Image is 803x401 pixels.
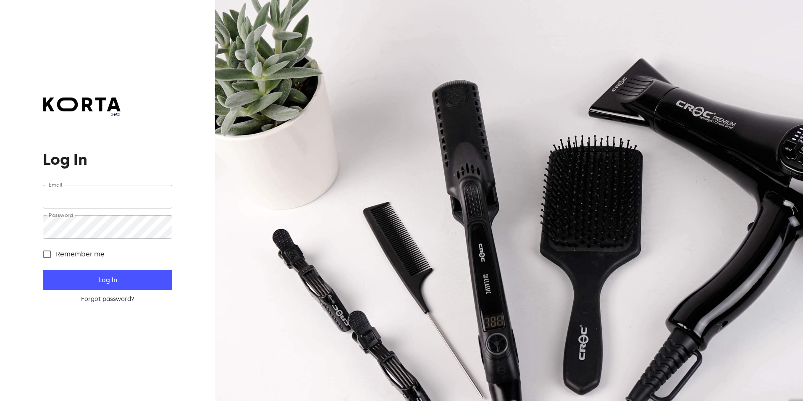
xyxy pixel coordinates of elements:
[43,98,121,117] a: beta
[43,151,172,168] h1: Log In
[56,274,158,285] span: Log In
[43,111,121,117] span: beta
[43,270,172,290] button: Log In
[43,98,121,111] img: Korta
[43,295,172,303] a: Forgot password?
[56,249,105,259] span: Remember me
